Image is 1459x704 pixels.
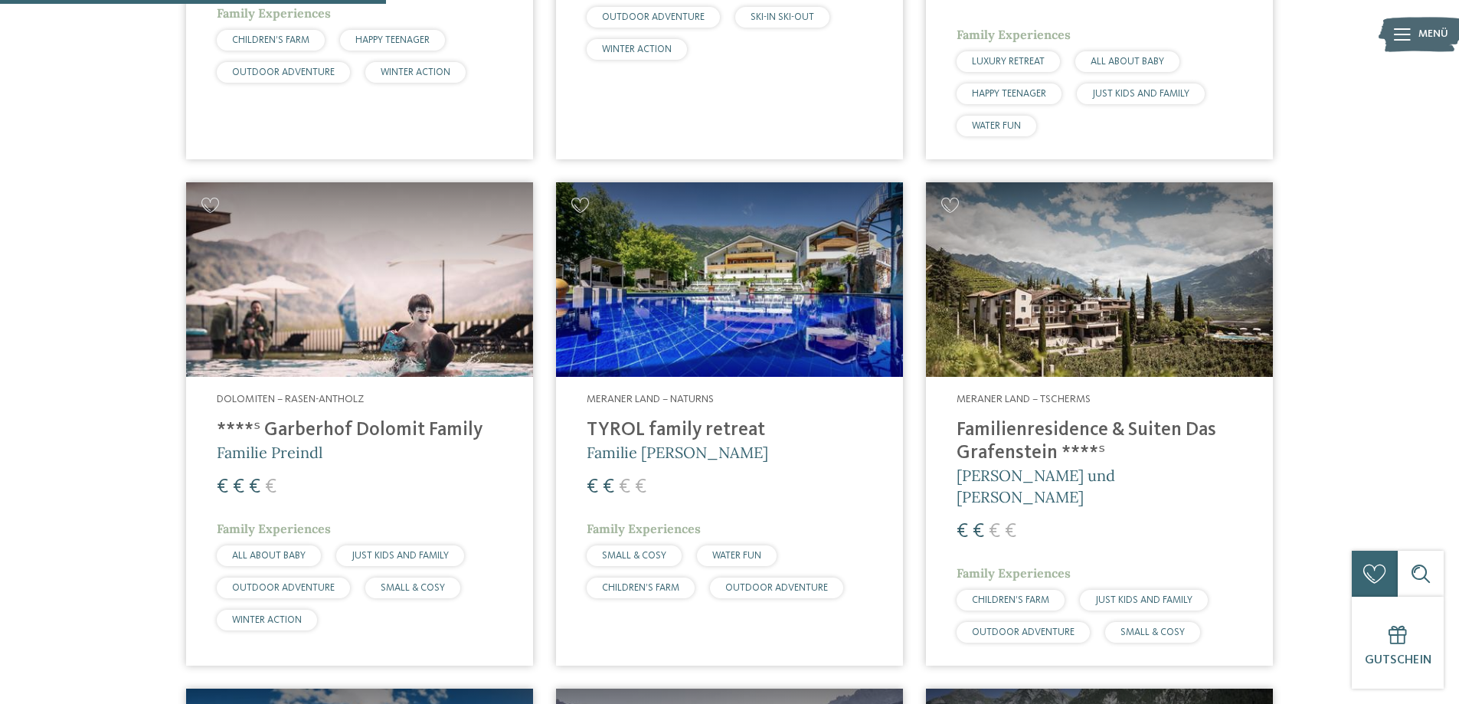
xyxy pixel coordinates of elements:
span: WINTER ACTION [232,615,302,625]
h4: ****ˢ Garberhof Dolomit Family [217,419,502,442]
span: SKI-IN SKI-OUT [751,12,814,22]
span: € [587,477,598,497]
span: Family Experiences [587,521,701,536]
span: € [265,477,276,497]
span: Family Experiences [957,27,1071,42]
span: WATER FUN [712,551,761,561]
span: CHILDREN’S FARM [232,35,309,45]
span: € [217,477,228,497]
span: € [1005,522,1016,542]
img: Familien Wellness Residence Tyrol **** [556,182,903,378]
span: HAPPY TEENAGER [355,35,430,45]
h4: TYROL family retreat [587,419,872,442]
span: Familie Preindl [217,443,322,462]
span: Family Experiences [957,565,1071,581]
span: ALL ABOUT BABY [1091,57,1164,67]
span: € [603,477,614,497]
a: Familienhotels gesucht? Hier findet ihr die besten! Meraner Land – Tscherms Familienresidence & S... [926,182,1273,666]
span: CHILDREN’S FARM [602,583,679,593]
span: ALL ABOUT BABY [232,551,306,561]
span: [PERSON_NAME] und [PERSON_NAME] [957,466,1115,506]
span: € [619,477,630,497]
a: Gutschein [1352,597,1444,689]
span: Dolomiten – Rasen-Antholz [217,394,364,404]
h4: Familienresidence & Suiten Das Grafenstein ****ˢ [957,419,1242,465]
span: OUTDOOR ADVENTURE [602,12,705,22]
img: Familienhotels gesucht? Hier findet ihr die besten! [186,182,533,378]
span: Family Experiences [217,521,331,536]
span: WINTER ACTION [381,67,450,77]
span: HAPPY TEENAGER [972,89,1046,99]
span: WATER FUN [972,121,1021,131]
span: € [973,522,984,542]
span: Gutschein [1365,654,1431,666]
span: Familie [PERSON_NAME] [587,443,768,462]
span: OUTDOOR ADVENTURE [232,583,335,593]
span: € [957,522,968,542]
span: Meraner Land – Tscherms [957,394,1091,404]
a: Familienhotels gesucht? Hier findet ihr die besten! Meraner Land – Naturns TYROL family retreat F... [556,182,903,666]
span: SMALL & COSY [381,583,445,593]
span: JUST KIDS AND FAMILY [1095,595,1192,605]
span: € [635,477,646,497]
span: Family Experiences [217,5,331,21]
span: LUXURY RETREAT [972,57,1045,67]
span: € [233,477,244,497]
span: CHILDREN’S FARM [972,595,1049,605]
span: JUST KIDS AND FAMILY [1092,89,1189,99]
img: Familienhotels gesucht? Hier findet ihr die besten! [926,182,1273,378]
a: Familienhotels gesucht? Hier findet ihr die besten! Dolomiten – Rasen-Antholz ****ˢ Garberhof Dol... [186,182,533,666]
span: Meraner Land – Naturns [587,394,714,404]
span: € [989,522,1000,542]
span: SMALL & COSY [1120,627,1185,637]
span: OUTDOOR ADVENTURE [232,67,335,77]
span: JUST KIDS AND FAMILY [352,551,449,561]
span: € [249,477,260,497]
span: SMALL & COSY [602,551,666,561]
span: OUTDOOR ADVENTURE [972,627,1075,637]
span: WINTER ACTION [602,44,672,54]
span: OUTDOOR ADVENTURE [725,583,828,593]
